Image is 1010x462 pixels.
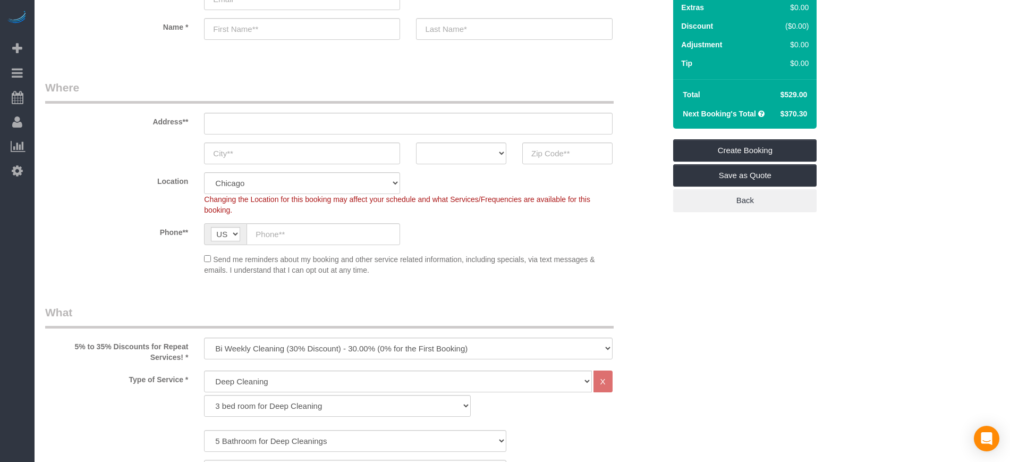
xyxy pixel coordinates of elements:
label: Adjustment [681,39,722,50]
label: Tip [681,58,692,69]
legend: What [45,305,614,329]
a: Create Booking [673,139,817,162]
label: 5% to 35% Discounts for Repeat Services! * [37,338,196,363]
span: Send me reminders about my booking and other service related information, including specials, via... [204,255,595,274]
input: Zip Code** [522,142,613,164]
div: $0.00 [760,58,809,69]
strong: Next Booking's Total [683,110,756,118]
a: Back [673,189,817,212]
div: ($0.00) [760,21,809,31]
img: Automaid Logo [6,11,28,26]
label: Discount [681,21,713,31]
label: Extras [681,2,704,13]
span: Changing the Location for this booking may affect your schedule and what Services/Frequencies are... [204,195,590,214]
label: Location [37,172,196,187]
div: $0.00 [760,39,809,50]
label: Name * [37,18,196,32]
strong: Total [683,90,700,99]
a: Save as Quote [673,164,817,187]
span: $529.00 [780,90,808,99]
div: $0.00 [760,2,809,13]
div: Open Intercom Messenger [974,426,999,451]
input: Last Name* [416,18,612,40]
span: $370.30 [780,110,808,118]
legend: Where [45,80,614,104]
input: First Name** [204,18,400,40]
label: Type of Service * [37,371,196,385]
